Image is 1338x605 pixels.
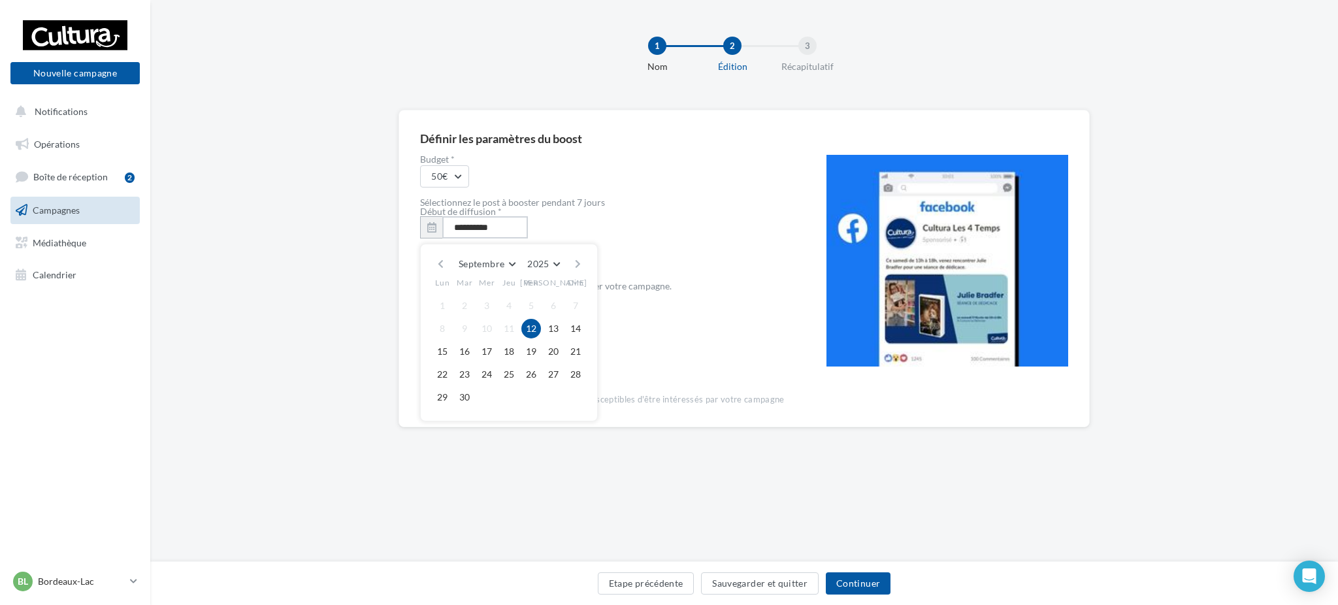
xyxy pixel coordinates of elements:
div: Édition [691,60,774,73]
button: 21 [566,342,585,361]
button: 22 [432,365,452,384]
span: Jeu [502,278,515,289]
button: Continuer [826,572,890,595]
button: 8 [432,319,452,338]
div: Univers produits * [420,347,784,356]
span: BL [18,575,28,588]
div: Durée de diffusion * [420,249,784,258]
span: Boîte de réception [33,171,108,182]
a: Calendrier [8,261,142,289]
button: 16 [455,342,474,361]
div: Champ requis [420,381,784,393]
button: 12 [521,319,541,338]
button: 50€ [420,165,469,188]
button: 1 [432,296,452,316]
button: 19 [521,342,541,361]
span: Médiathèque [33,237,86,248]
a: Opérations [8,131,142,158]
button: 2025 [522,255,564,273]
div: Thématique du post * [420,291,784,300]
button: 6 [544,296,563,316]
button: Nouvelle campagne [10,62,140,84]
div: Open Intercom Messenger [1294,561,1325,592]
button: 11 [499,319,519,338]
span: Notifications [35,106,88,117]
button: 4 [499,296,519,316]
button: 15 [432,342,452,361]
button: 9 [455,319,474,338]
button: 14 [566,319,585,338]
span: Calendrier [33,269,76,280]
img: operation-preview [826,155,1068,367]
div: Champ requis [420,325,784,336]
span: Campagnes [33,204,80,216]
button: Notifications [8,98,137,125]
div: 1 [648,37,666,55]
button: 5 [521,296,541,316]
button: 3 [477,296,497,316]
button: 2 [455,296,474,316]
div: Remplissez les informations pour paramétrer votre campagne. [420,282,784,291]
button: 13 [544,319,563,338]
button: 24 [477,365,497,384]
button: 20 [544,342,563,361]
div: Sélectionnez le post à booster pendant 7 jours [420,198,784,207]
button: Sauvegarder et quitter [701,572,819,595]
button: Etape précédente [598,572,694,595]
div: Récapitulatif [766,60,849,73]
a: Médiathèque [8,229,142,257]
span: [PERSON_NAME] [520,278,587,289]
button: 29 [432,387,452,407]
span: Opérations [34,139,80,150]
a: BL Bordeaux-Lac [10,569,140,594]
p: Bordeaux-Lac [38,575,125,588]
button: 28 [566,365,585,384]
span: Lun [435,278,449,289]
button: 18 [499,342,519,361]
a: Campagnes [8,197,142,224]
span: 2025 [527,258,549,269]
div: Nom [615,60,699,73]
button: 23 [455,365,474,384]
div: Définir les paramètres du boost [420,133,582,144]
button: 17 [477,342,497,361]
div: 3 [798,37,817,55]
span: Septembre [459,258,504,269]
div: 2 [125,172,135,183]
label: Début de diffusion * [420,207,502,216]
button: Septembre [453,255,520,273]
div: 2 [723,37,742,55]
button: 10 [477,319,497,338]
a: Boîte de réception2 [8,163,142,191]
button: 7 [566,296,585,316]
span: Mar [457,278,472,289]
button: 25 [499,365,519,384]
span: Dim [568,278,583,289]
div: Cet univers définira le panel d'internautes susceptibles d'être intéressés par votre campagne [420,394,784,406]
button: 27 [544,365,563,384]
span: 7 jours [420,249,784,270]
button: 30 [455,387,474,407]
label: Budget * [420,155,784,164]
span: Mer [479,278,495,289]
button: 26 [521,365,541,384]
